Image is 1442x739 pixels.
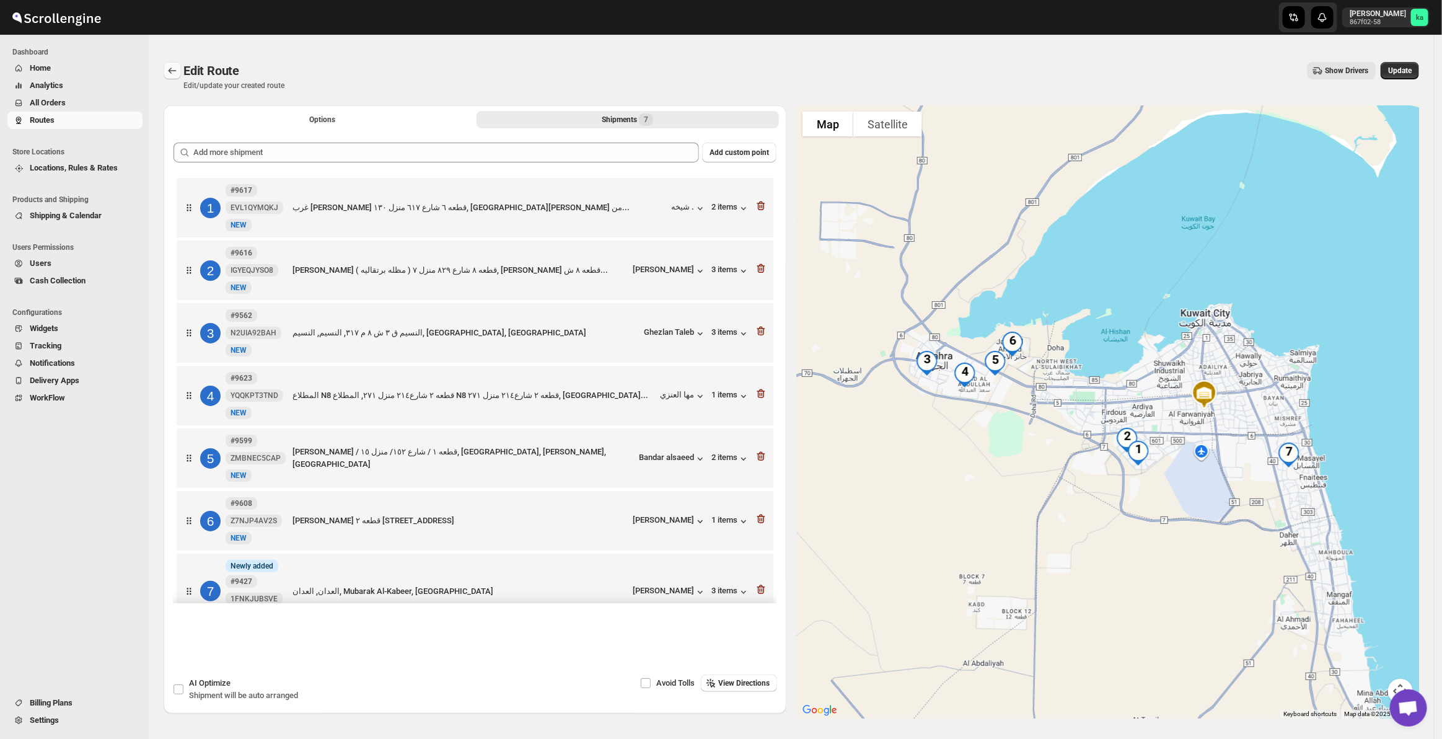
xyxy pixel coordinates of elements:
[711,515,750,528] button: 1 items
[711,390,750,402] div: 1 items
[183,81,284,91] p: Edit/update your created route
[30,341,61,350] span: Tracking
[799,702,840,719] a: Open this area in Google Maps (opens a new window)
[853,112,922,136] button: Show satellite imagery
[231,594,278,604] span: 1FNKJUBSVE
[1344,710,1391,717] span: Map data ©2025
[177,178,773,237] div: 1#9617 EVL1QYMQKJNewNEWغرب [PERSON_NAME] قطعه ٦ شارع ٦١٧ منزل ١٣٠, [GEOGRAPHIC_DATA][PERSON_NAME]...
[7,337,143,355] button: Tracking
[200,260,221,281] div: 2
[633,515,706,528] div: [PERSON_NAME]
[309,115,335,125] span: Options
[183,63,239,78] span: Edit Route
[639,453,706,465] div: Bandar alsaeed
[7,272,143,290] button: Cash Collection
[1308,62,1376,79] button: Show Drivers
[231,534,247,542] span: NEW
[231,346,247,355] span: NEW
[644,115,648,125] span: 7
[200,511,221,531] div: 6
[177,428,773,488] div: 5#9599 ZMBNEC5CAPNewNEW[PERSON_NAME] / قطعه ١ / شارع ١٥٢/ منزل ١٥, [GEOGRAPHIC_DATA], [PERSON_NAM...
[1325,66,1368,76] span: Show Drivers
[711,265,750,277] button: 3 items
[30,81,63,90] span: Analytics
[7,159,143,177] button: Locations, Rules & Rates
[711,202,750,215] button: 2 items
[1381,62,1419,79] button: Update
[231,374,252,383] b: #9623
[7,207,143,224] button: Shipping & Calendar
[12,242,143,252] span: Users Permissions
[710,148,769,157] span: Add custom point
[1350,19,1406,26] p: 867f02-58
[292,585,628,598] div: العدان, العدان, Mubarak Al-Kabeer, [GEOGRAPHIC_DATA]
[978,346,1013,381] div: 5
[30,211,102,220] span: Shipping & Calendar
[177,554,773,629] div: 7InfoNewly added#9427 1FNKJUBSVENewNEWالعدان, العدان, Mubarak Al-Kabeer, [GEOGRAPHIC_DATA][PERSON...
[7,255,143,272] button: Users
[231,203,278,213] span: EVL1QYMQKJ
[1411,9,1428,26] span: khaled alrashidi
[1121,436,1156,471] div: 1
[1388,679,1413,704] button: Map camera controls
[231,221,247,229] span: NEW
[30,63,51,73] span: Home
[231,453,281,463] span: ZMBNEC5CAP
[177,303,773,363] div: 3#9562 N2UIA92BAHNewNEWالنسيم ق ٣ ش ٨ م ٣١٧, النسيم, النسيم, [GEOGRAPHIC_DATA], [GEOGRAPHIC_DATA]...
[7,694,143,712] button: Billing Plans
[30,98,66,107] span: All Orders
[189,691,298,700] span: Shipment will be auto arranged
[200,323,221,343] div: 3
[189,678,231,688] span: AI Optimize
[30,376,79,385] span: Delivery Apps
[200,198,221,218] div: 1
[231,499,252,508] b: #9608
[711,327,750,340] div: 3 items
[231,391,278,400] span: YQQKPT3TND
[292,389,655,402] div: المطلاع N8 قطعه ٢ شارع٢١٤ منزل ٢٧١, المطلاع N8 قطعه ٢ شارع٢١٤ منزل ٢٧١, [GEOGRAPHIC_DATA]...
[633,586,706,598] button: [PERSON_NAME]
[660,390,706,402] button: مها العنزي
[231,471,247,480] span: NEW
[7,320,143,337] button: Widgets
[7,112,143,129] button: Routes
[718,678,770,688] span: View Directions
[231,249,252,257] b: #9616
[30,163,118,172] span: Locations, Rules & Rates
[231,311,252,320] b: #9562
[30,358,75,368] span: Notifications
[10,2,103,33] img: ScrollEngine
[30,276,86,285] span: Cash Collection
[7,372,143,389] button: Delivery Apps
[231,328,276,338] span: N2UIA92BAH
[910,346,944,381] div: 3
[292,264,628,277] div: [PERSON_NAME] قطعه ٨ شارع ٨٢٩ منزل ٧ ( مظله برتقاليه ), [PERSON_NAME] قطعه ٨ ش...
[292,446,634,471] div: [PERSON_NAME] / قطعه ١ / شارع ١٥٢/ منزل ١٥, [GEOGRAPHIC_DATA], [PERSON_NAME], [GEOGRAPHIC_DATA]
[7,60,143,77] button: Home
[671,202,706,215] button: شيخه .
[1350,9,1406,19] p: [PERSON_NAME]
[711,453,750,465] div: 2 items
[1110,423,1145,458] div: 2
[30,393,65,402] span: WorkFlow
[231,561,273,571] span: Newly added
[711,586,750,598] button: 3 items
[30,698,73,707] span: Billing Plans
[701,675,777,692] button: View Directions
[231,436,252,445] b: #9599
[12,195,143,205] span: Products and Shipping
[231,516,277,526] span: Z7NJP4AV2S
[231,283,247,292] span: NEW
[1342,7,1430,27] button: User menu
[177,366,773,425] div: 4#9623 YQQKPT3TNDNewNEWالمطلاع N8 قطعه ٢ شارع٢١٤ منزل ٢٧١, المطلاع N8 قطعه ٢ شارع٢١٤ منزل ٢٧١, [G...
[30,259,51,268] span: Users
[644,327,706,340] button: Ghezlan Taleb
[7,712,143,729] button: Settings
[947,358,982,392] div: 4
